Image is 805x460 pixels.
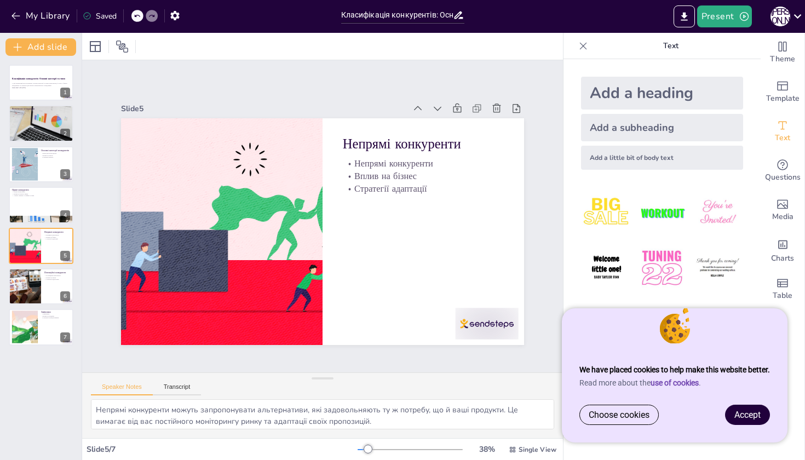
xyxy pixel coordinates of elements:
[153,383,202,395] button: Transcript
[12,110,70,112] p: Визначення конкурентів
[636,187,687,238] img: 2.jpeg
[44,230,70,233] p: Непрямі конкуренти
[116,40,129,53] span: Position
[343,182,504,195] p: Стратегії адаптації
[41,154,70,157] p: Вплив на ринок
[581,146,743,170] div: Add a little bit of body text
[761,72,804,112] div: Add ready made slides
[592,33,750,59] p: Text
[9,65,73,101] div: https://cdn.sendsteps.com/images/logo/sendsteps_logo_white.pnghttps://cdn.sendsteps.com/images/lo...
[8,7,74,25] button: My Library
[692,187,743,238] img: 3.jpeg
[41,311,70,314] p: Замінники
[474,444,500,455] div: 38 %
[12,111,70,113] p: Аналіз конкурентів
[83,11,117,21] div: Saved
[651,378,699,387] a: use of cookies
[9,309,73,345] div: https://cdn.sendsteps.com/images/logo/sendsteps_logo_white.pnghttps://cdn.sendsteps.com/images/lo...
[12,87,70,89] p: Generated with [URL]
[579,378,770,387] p: Read more about the .
[12,193,70,195] p: Вплив на частку ринку
[772,211,794,223] span: Media
[41,317,70,319] p: Стратегії позиціонування
[87,444,358,455] div: Slide 5 / 7
[91,383,153,395] button: Speaker Notes
[9,105,73,141] div: https://cdn.sendsteps.com/images/logo/sendsteps_logo_white.pnghttps://cdn.sendsteps.com/images/lo...
[41,152,70,154] p: Категорії конкурентів
[726,405,769,424] a: Accept
[12,83,70,87] p: У цій презентації ми розглянемо основні категорії та типи конкурентів, їх роль у бізнес-середовищ...
[581,298,632,349] img: 7.jpeg
[87,38,104,55] div: Layout
[44,236,70,238] p: Вплив на бізнес
[60,129,70,139] div: 2
[589,410,649,420] span: Choose cookies
[44,238,70,240] p: Стратегії адаптації
[581,114,743,141] div: Add a subheading
[579,365,770,374] strong: We have placed cookies to help make this website better.
[41,149,70,152] p: Основні категорії конкурентів
[44,279,70,281] p: Стратегії підготовки
[12,191,70,193] p: Прямі конкуренти
[519,445,556,454] span: Single View
[9,187,73,223] div: https://cdn.sendsteps.com/images/logo/sendsteps_logo_white.pnghttps://cdn.sendsteps.com/images/lo...
[44,277,70,279] p: Вплив на ринок
[5,38,76,56] button: Add slide
[761,191,804,230] div: Add images, graphics, shapes or video
[9,268,73,304] div: https://cdn.sendsteps.com/images/logo/sendsteps_logo_white.pnghttps://cdn.sendsteps.com/images/lo...
[60,332,70,342] div: 7
[697,5,752,27] button: Present
[41,313,70,315] p: Замінники
[343,135,504,153] p: Непрямі конкуренти
[41,315,70,317] p: Вплив на продажі
[9,228,73,264] div: https://cdn.sendsteps.com/images/logo/sendsteps_logo_white.pnghttps://cdn.sendsteps.com/images/lo...
[636,243,687,294] img: 5.jpeg
[44,271,70,274] p: Потенційні конкуренти
[775,132,790,144] span: Text
[9,146,73,182] div: https://cdn.sendsteps.com/images/logo/sendsteps_logo_white.pnghttps://cdn.sendsteps.com/images/lo...
[41,157,70,159] p: Стратегії аналізу
[60,251,70,261] div: 5
[12,78,65,81] strong: Класифікація конкурентів: Основні категорії та типи
[580,405,658,424] a: Choose cookies
[12,188,70,192] p: Прямі конкуренти
[761,269,804,309] div: Add a table
[60,88,70,97] div: 1
[734,410,761,420] span: Accept
[341,7,453,23] input: Insert title
[121,104,406,114] div: Slide 5
[770,53,795,65] span: Theme
[60,291,70,301] div: 6
[761,230,804,269] div: Add charts and graphs
[581,187,632,238] img: 1.jpeg
[60,210,70,220] div: 4
[771,7,790,26] div: Ф [PERSON_NAME]
[765,171,801,183] span: Questions
[12,113,70,116] p: Роль конкурентів
[12,195,70,197] p: Аналіз сильних і слабких сторін
[581,77,743,110] div: Add a heading
[761,151,804,191] div: Get real-time input from your audience
[771,252,794,264] span: Charts
[674,5,695,27] button: Export to PowerPoint
[343,157,504,170] p: Непрямі конкуренти
[60,169,70,179] div: 3
[692,243,743,294] img: 6.jpeg
[766,93,800,105] span: Template
[771,5,790,27] button: Ф [PERSON_NAME]
[581,243,632,294] img: 4.jpeg
[773,290,792,302] span: Table
[44,234,70,236] p: Непрямі конкуренти
[44,274,70,277] p: Потенційні конкуренти
[761,33,804,72] div: Change the overall theme
[91,399,554,429] textarea: Непрямі конкуренти можуть запропонувати альтернативи, які задовольняють ту ж потребу, що й ваші п...
[12,107,70,110] p: Визначення конкурентів
[761,112,804,151] div: Add text boxes
[343,170,504,182] p: Вплив на бізнес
